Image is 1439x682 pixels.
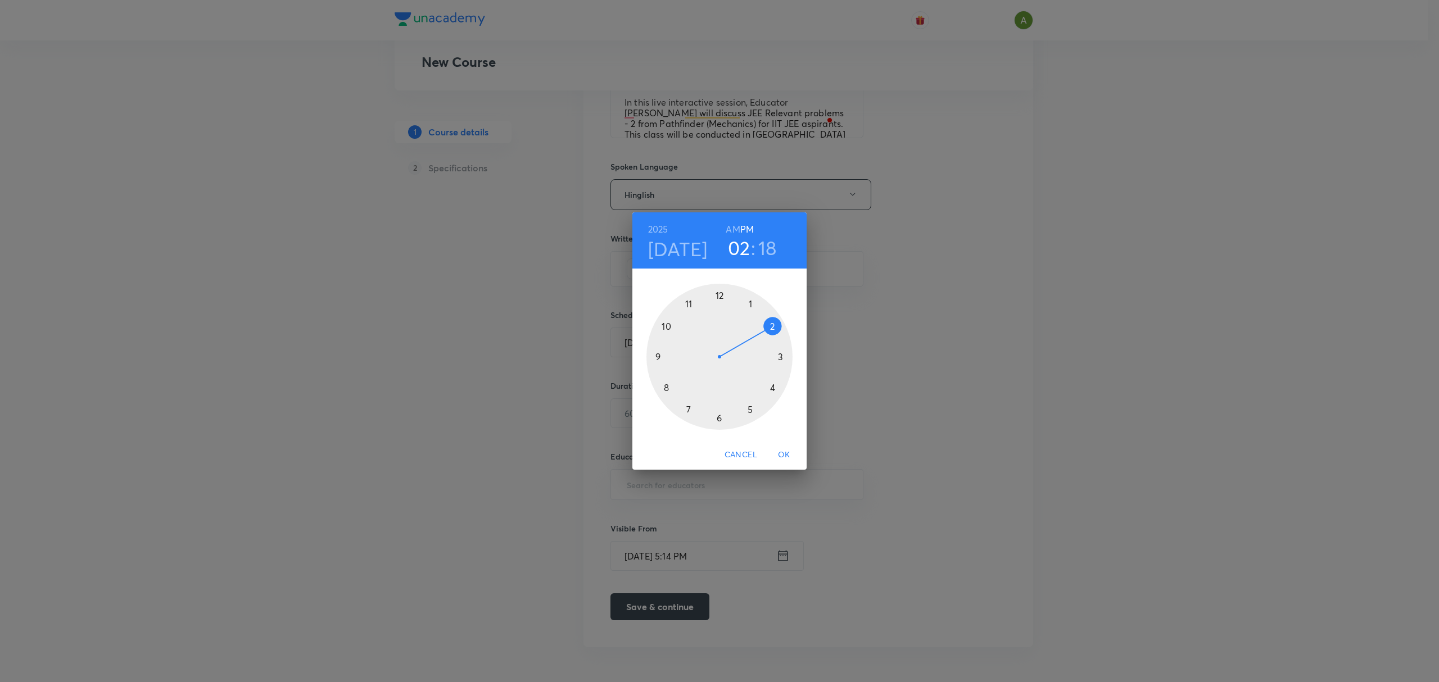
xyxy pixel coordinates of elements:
button: Cancel [720,444,762,465]
button: AM [726,221,740,237]
button: 18 [758,236,777,260]
span: Cancel [725,448,757,462]
span: OK [771,448,798,462]
h3: : [751,236,755,260]
button: OK [766,444,802,465]
button: PM [740,221,754,237]
button: 02 [728,236,750,260]
button: [DATE] [648,237,708,261]
button: 2025 [648,221,668,237]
